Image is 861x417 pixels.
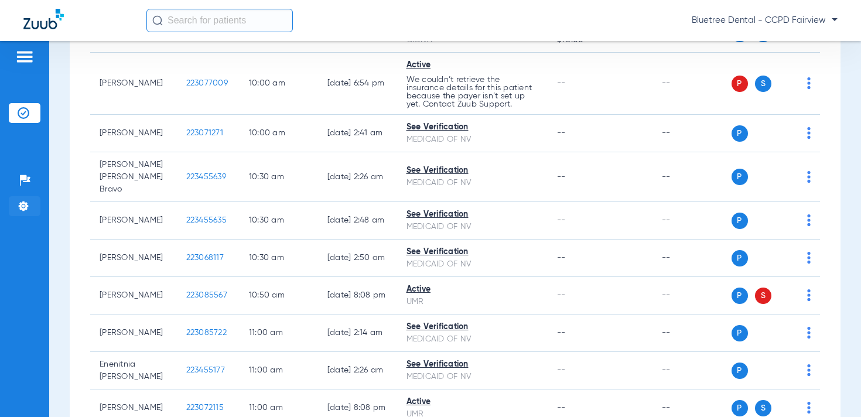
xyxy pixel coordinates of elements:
[406,134,538,146] div: MEDICAID OF NV
[732,169,748,185] span: P
[90,315,177,352] td: [PERSON_NAME]
[732,363,748,379] span: P
[557,404,566,412] span: --
[318,152,397,202] td: [DATE] 2:26 AM
[146,9,293,32] input: Search for patients
[90,240,177,277] td: [PERSON_NAME]
[90,202,177,240] td: [PERSON_NAME]
[732,213,748,229] span: P
[318,202,397,240] td: [DATE] 2:48 AM
[406,246,538,258] div: See Verification
[652,277,732,315] td: --
[318,240,397,277] td: [DATE] 2:50 AM
[406,396,538,408] div: Active
[557,254,566,262] span: --
[807,327,811,339] img: group-dot-blue.svg
[90,53,177,115] td: [PERSON_NAME]
[557,216,566,224] span: --
[90,277,177,315] td: [PERSON_NAME]
[240,202,318,240] td: 10:30 AM
[240,352,318,389] td: 11:00 AM
[406,371,538,383] div: MEDICAID OF NV
[90,352,177,389] td: Enenitnia [PERSON_NAME]
[732,76,748,92] span: P
[406,321,538,333] div: See Verification
[692,15,838,26] span: Bluetree Dental - CCPD Fairview
[755,76,771,92] span: S
[186,173,226,181] span: 223455639
[406,59,538,71] div: Active
[406,177,538,189] div: MEDICAID OF NV
[186,129,223,137] span: 223071271
[406,221,538,233] div: MEDICAID OF NV
[240,152,318,202] td: 10:30 AM
[186,254,224,262] span: 223068117
[807,127,811,139] img: group-dot-blue.svg
[186,404,224,412] span: 223072115
[652,240,732,277] td: --
[240,53,318,115] td: 10:00 AM
[406,358,538,371] div: See Verification
[186,329,227,337] span: 223085722
[557,129,566,137] span: --
[90,152,177,202] td: [PERSON_NAME] [PERSON_NAME] Bravo
[732,400,748,416] span: P
[557,291,566,299] span: --
[807,289,811,301] img: group-dot-blue.svg
[807,252,811,264] img: group-dot-blue.svg
[732,125,748,142] span: P
[318,315,397,352] td: [DATE] 2:14 AM
[318,277,397,315] td: [DATE] 8:08 PM
[406,258,538,271] div: MEDICAID OF NV
[90,115,177,152] td: [PERSON_NAME]
[802,361,861,417] iframe: Chat Widget
[755,400,771,416] span: S
[732,288,748,304] span: P
[406,76,538,108] p: We couldn’t retrieve the insurance details for this patient because the payer isn’t set up yet. C...
[557,173,566,181] span: --
[152,15,163,26] img: Search Icon
[557,79,566,87] span: --
[406,296,538,308] div: UMR
[23,9,64,29] img: Zuub Logo
[15,50,34,64] img: hamburger-icon
[240,115,318,152] td: 10:00 AM
[240,277,318,315] td: 10:50 AM
[240,240,318,277] td: 10:30 AM
[652,315,732,352] td: --
[318,352,397,389] td: [DATE] 2:26 AM
[557,366,566,374] span: --
[186,291,227,299] span: 223085567
[557,329,566,337] span: --
[318,115,397,152] td: [DATE] 2:41 AM
[240,315,318,352] td: 11:00 AM
[732,325,748,341] span: P
[807,214,811,226] img: group-dot-blue.svg
[406,283,538,296] div: Active
[406,333,538,346] div: MEDICAID OF NV
[652,352,732,389] td: --
[732,250,748,266] span: P
[807,171,811,183] img: group-dot-blue.svg
[186,79,228,87] span: 223077009
[318,53,397,115] td: [DATE] 6:54 PM
[406,165,538,177] div: See Verification
[652,152,732,202] td: --
[406,121,538,134] div: See Verification
[755,288,771,304] span: S
[652,202,732,240] td: --
[186,366,225,374] span: 223455177
[186,216,227,224] span: 223455635
[807,77,811,89] img: group-dot-blue.svg
[652,53,732,115] td: --
[652,115,732,152] td: --
[406,208,538,221] div: See Verification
